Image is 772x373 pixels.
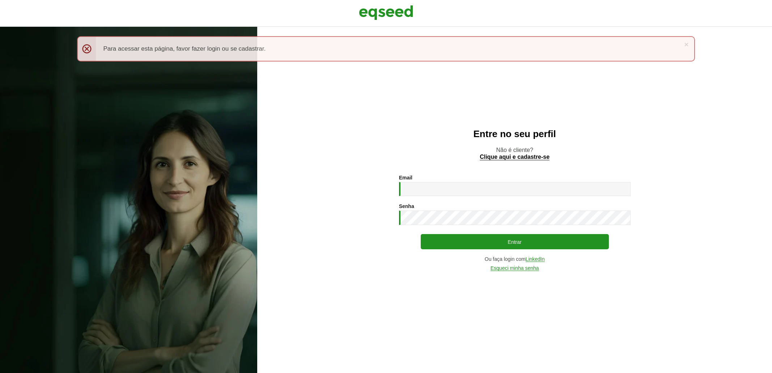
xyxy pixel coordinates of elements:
[77,36,695,62] div: Para acessar esta página, favor fazer login ou se cadastrar.
[272,147,758,160] p: Não é cliente?
[272,129,758,139] h2: Entre no seu perfil
[491,266,539,271] a: Esqueci minha senha
[421,234,609,249] button: Entrar
[480,154,550,160] a: Clique aqui e cadastre-se
[399,257,631,262] div: Ou faça login com
[399,175,412,180] label: Email
[399,204,414,209] label: Senha
[359,4,413,22] img: EqSeed Logo
[684,41,688,48] a: ×
[526,257,545,262] a: LinkedIn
